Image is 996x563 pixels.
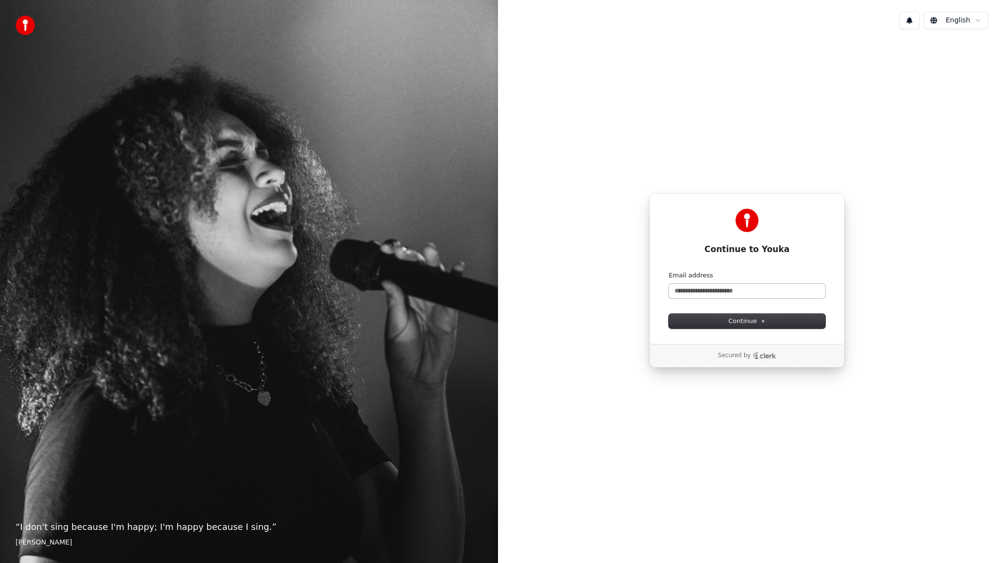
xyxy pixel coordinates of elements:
a: Clerk logo [753,352,776,359]
span: Continue [729,317,765,326]
h1: Continue to Youka [669,244,825,255]
p: Secured by [718,352,750,360]
label: Email address [669,271,713,280]
button: Continue [669,314,825,328]
p: “ I don't sing because I'm happy; I'm happy because I sing. ” [16,520,482,534]
footer: [PERSON_NAME] [16,538,482,547]
img: Youka [735,209,759,232]
img: youka [16,16,35,35]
